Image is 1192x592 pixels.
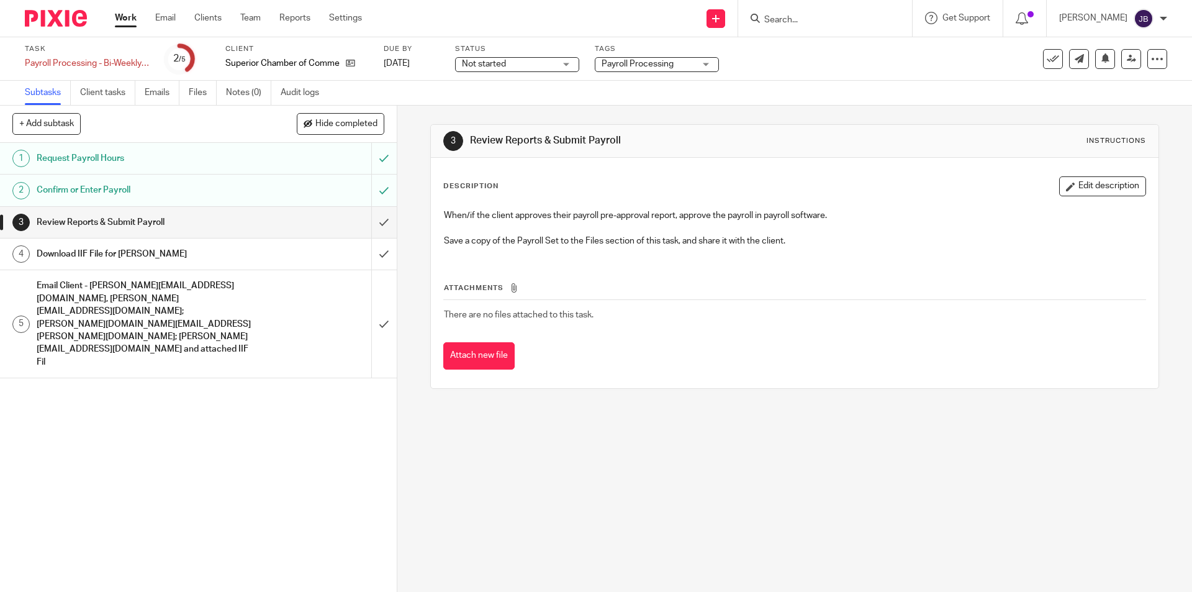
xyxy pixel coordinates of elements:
h1: Review Reports & Submit Payroll [37,213,251,232]
label: Task [25,44,149,54]
span: Hide completed [315,119,377,129]
span: Not started [462,60,506,68]
input: Search [763,15,875,26]
div: 4 [12,245,30,263]
span: [DATE] [384,59,410,68]
a: Subtasks [25,81,71,105]
a: Team [240,12,261,24]
div: 2 [173,52,186,66]
div: Instructions [1086,136,1146,146]
small: /5 [179,56,186,63]
div: 3 [12,214,30,231]
a: Email [155,12,176,24]
span: Payroll Processing [602,60,674,68]
a: Settings [329,12,362,24]
button: Attach new file [443,342,515,370]
span: Get Support [942,14,990,22]
a: Client tasks [80,81,135,105]
p: Superior Chamber of Commerce [225,57,340,70]
h1: Download IIF File for [PERSON_NAME] [37,245,251,263]
div: 3 [443,131,463,151]
a: Audit logs [281,81,328,105]
label: Due by [384,44,440,54]
a: Notes (0) [226,81,271,105]
img: svg%3E [1134,9,1154,29]
span: There are no files attached to this task. [444,311,594,319]
a: Files [189,81,217,105]
p: Description [443,181,499,191]
button: Edit description [1059,176,1146,196]
button: + Add subtask [12,113,81,134]
button: Hide completed [297,113,384,134]
label: Tags [595,44,719,54]
span: Attachments [444,285,503,291]
label: Status [455,44,579,54]
a: Emails [145,81,179,105]
h1: Request Payroll Hours [37,149,251,168]
p: [PERSON_NAME] [1059,12,1127,24]
div: 1 [12,150,30,167]
a: Clients [194,12,222,24]
p: When/if the client approves their payroll pre-approval report, approve the payroll in payroll sof... [444,209,1145,222]
a: Reports [279,12,310,24]
div: 2 [12,182,30,199]
p: Save a copy of the Payroll Set to the Files section of this task, and share it with the client. [444,235,1145,247]
h1: Review Reports & Submit Payroll [470,134,821,147]
label: Client [225,44,368,54]
h1: Email Client - [PERSON_NAME][EMAIL_ADDRESS][DOMAIN_NAME], [PERSON_NAME][EMAIL_ADDRESS][DOMAIN_NAM... [37,276,251,371]
div: 5 [12,316,30,333]
div: Payroll Processing - Bi-Weekly - Superior Chamber [25,57,149,70]
h1: Confirm or Enter Payroll [37,181,251,199]
img: Pixie [25,10,87,27]
a: Work [115,12,137,24]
